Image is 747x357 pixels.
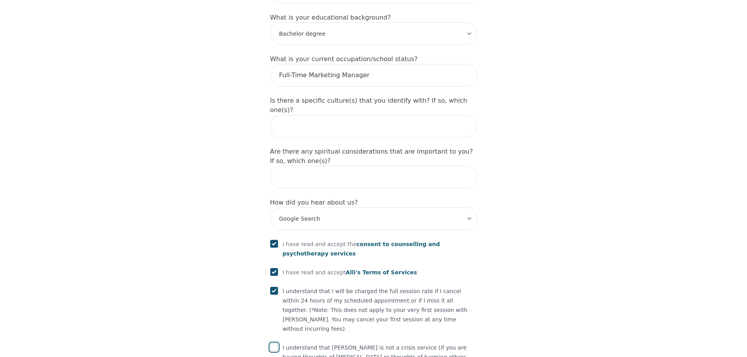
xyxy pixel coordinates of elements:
label: What is your educational background? [270,14,391,21]
p: I understand that I will be charged the full session rate if I cancel within 24 hours of my sched... [283,286,477,333]
label: How did you hear about us? [270,199,358,206]
span: Alli's Terms of Services [346,269,417,275]
label: Is there a specific culture(s) that you identify with? If so, which one(s)? [270,97,467,114]
label: What is your current occupation/school status? [270,55,418,63]
span: consent to counselling and psychotherapy services [283,241,440,257]
label: Are there any spiritual considerations that are important to you? If so, which one(s)? [270,148,473,165]
p: I have read and accept [283,268,417,277]
p: I have read and accept the [283,239,477,258]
